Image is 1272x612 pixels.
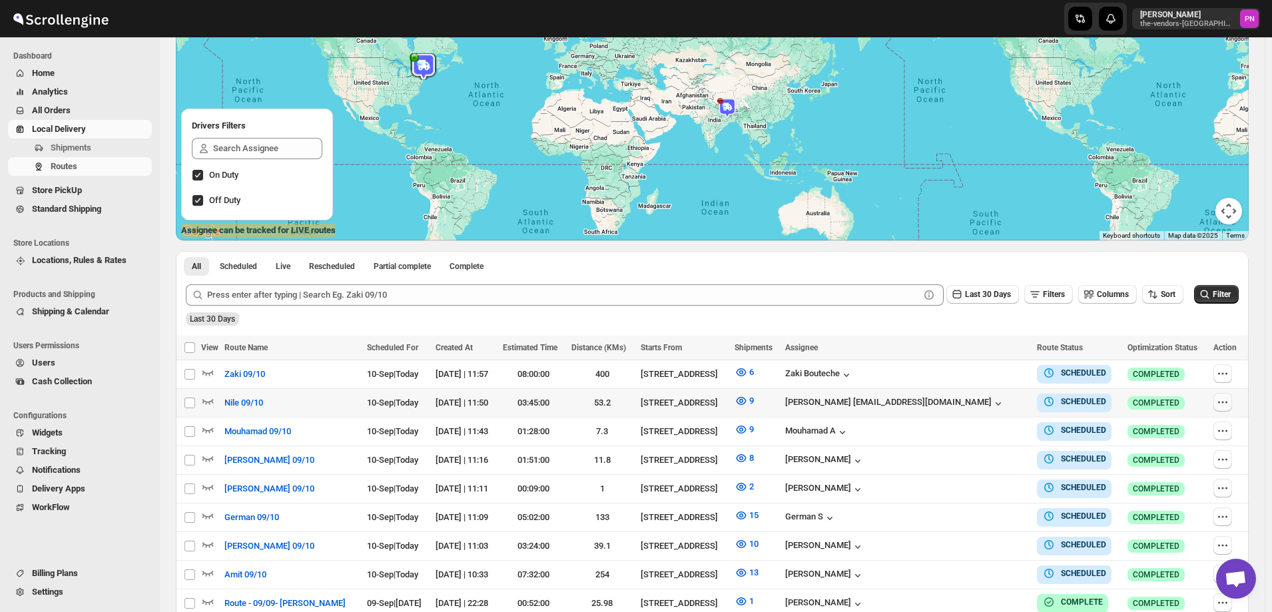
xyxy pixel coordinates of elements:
[727,476,762,497] button: 2
[1133,398,1179,408] span: COMPLETED
[8,372,152,391] button: Cash Collection
[216,364,273,385] button: Zaki 09/10
[785,426,849,439] button: Mouhamad A
[1168,232,1218,239] span: Map data ©2025
[1042,366,1106,380] button: SCHEDULED
[1140,20,1235,28] p: the-vendors-[GEOGRAPHIC_DATA]
[1061,397,1106,406] b: SCHEDULED
[32,255,127,265] span: Locations, Rules & Rates
[367,426,418,436] span: 10-Sep | Today
[503,597,564,610] div: 00:52:00
[1042,452,1106,465] button: SCHEDULED
[209,195,240,205] span: Off Duty
[1213,343,1237,352] span: Action
[571,511,633,524] div: 133
[1024,285,1073,304] button: Filters
[367,512,418,522] span: 10-Sep | Today
[8,64,152,83] button: Home
[571,425,633,438] div: 7.3
[8,139,152,157] button: Shipments
[436,343,473,352] span: Created At
[1042,481,1106,494] button: SCHEDULED
[1042,509,1106,523] button: SCHEDULED
[436,396,494,410] div: [DATE] | 11:50
[8,583,152,601] button: Settings
[946,285,1019,304] button: Last 30 Days
[224,368,265,381] span: Zaki 09/10
[32,446,66,456] span: Tracking
[749,481,754,491] span: 2
[749,596,754,606] span: 1
[436,539,494,553] div: [DATE] | 11:03
[436,568,494,581] div: [DATE] | 10:33
[503,482,564,495] div: 00:09:00
[571,368,633,381] div: 400
[727,448,762,469] button: 8
[179,223,223,240] img: Google
[1061,511,1106,521] b: SCHEDULED
[727,591,762,612] button: 1
[367,455,418,465] span: 10-Sep | Today
[749,567,759,577] span: 13
[641,568,727,581] div: [STREET_ADDRESS]
[1061,483,1106,492] b: SCHEDULED
[224,396,263,410] span: Nile 09/10
[436,511,494,524] div: [DATE] | 11:09
[224,343,268,352] span: Route Name
[13,289,153,300] span: Products and Shipping
[503,368,564,381] div: 08:00:00
[13,238,153,248] span: Store Locations
[785,597,864,611] button: [PERSON_NAME]
[216,564,274,585] button: Amit 09/10
[1133,569,1179,580] span: COMPLETED
[32,465,81,475] span: Notifications
[785,569,864,582] button: [PERSON_NAME]
[1097,290,1129,299] span: Columns
[450,261,483,272] span: Complete
[1061,540,1106,549] b: SCHEDULED
[367,541,418,551] span: 10-Sep | Today
[436,454,494,467] div: [DATE] | 11:16
[374,261,431,272] span: Partial complete
[13,340,153,351] span: Users Permissions
[1142,285,1183,304] button: Sort
[641,511,727,524] div: [STREET_ADDRESS]
[8,442,152,461] button: Tracking
[785,540,864,553] button: [PERSON_NAME]
[32,306,109,316] span: Shipping & Calendar
[727,362,762,383] button: 6
[1133,369,1179,380] span: COMPLETED
[1103,231,1160,240] button: Keyboard shortcuts
[785,454,864,467] button: [PERSON_NAME]
[192,261,201,272] span: All
[8,479,152,498] button: Delivery Apps
[309,261,355,272] span: Rescheduled
[184,257,209,276] button: All routes
[641,425,727,438] div: [STREET_ADDRESS]
[436,482,494,495] div: [DATE] | 11:11
[503,425,564,438] div: 01:28:00
[13,51,153,61] span: Dashboard
[1132,8,1260,29] button: User menu
[13,410,153,421] span: Configurations
[11,2,111,35] img: ScrollEngine
[8,354,152,372] button: Users
[32,105,71,115] span: All Orders
[1042,567,1106,580] button: SCHEDULED
[1215,198,1242,224] button: Map camera controls
[641,539,727,553] div: [STREET_ADDRESS]
[216,392,271,414] button: Nile 09/10
[727,562,767,583] button: 13
[179,223,223,240] a: Open this area in Google Maps (opens a new window)
[1245,15,1255,23] text: PN
[8,251,152,270] button: Locations, Rules & Rates
[641,396,727,410] div: [STREET_ADDRESS]
[1226,232,1245,239] a: Terms (opens in new tab)
[51,161,77,171] span: Routes
[8,302,152,321] button: Shipping & Calendar
[207,284,920,306] input: Press enter after typing | Search Eg. Zaki 09/10
[785,397,1005,410] div: [PERSON_NAME] [EMAIL_ADDRESS][DOMAIN_NAME]
[503,343,557,352] span: Estimated Time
